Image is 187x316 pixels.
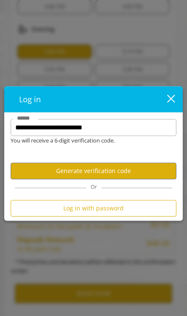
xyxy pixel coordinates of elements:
[4,136,170,145] div: You will receive a 6-digit verification code.
[11,162,176,179] button: Generate verification code
[11,200,176,216] button: Log in with password
[166,94,183,104] button: close dialog
[86,182,101,190] span: Or
[19,94,41,104] span: Log in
